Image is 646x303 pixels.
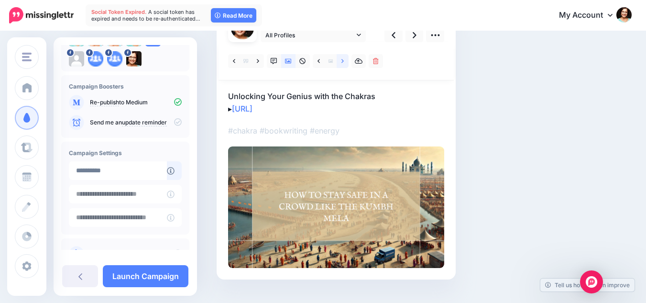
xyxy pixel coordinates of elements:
[22,53,32,61] img: menu.png
[228,90,444,115] p: Unlocking Your Genius with the Chakras ▸
[88,51,103,67] img: aDtjnaRy1nj-bsa139539.png
[261,28,366,42] a: All Profiles
[69,83,182,90] h4: Campaign Boosters
[107,51,122,67] img: aDtjnaRy1nj-bsa144547.png
[580,270,603,293] div: Open Intercom Messenger
[90,98,182,107] p: to Medium
[69,149,182,157] h4: Campaign Settings
[549,4,632,27] a: My Account
[265,30,354,40] span: All Profiles
[228,146,444,268] img: d487ebcf61a7aa7cbd0ab942c95deb35.jpg
[90,118,182,127] p: Send me an
[232,104,252,113] a: [URL]
[211,8,256,22] a: Read More
[122,119,167,126] a: update reminder
[90,99,119,106] a: Re-publish
[540,279,635,292] a: Tell us how we can improve
[91,9,147,15] span: Social Token Expired.
[9,7,74,23] img: Missinglettr
[228,124,444,137] p: #chakra #bookwriting #energy
[126,51,142,67] img: 292398412_452245243576278_8233206169648476787_n-bsa154163.jpg
[91,9,200,22] span: A social token has expired and needs to be re-authenticated…
[69,51,84,67] img: 143086968_2856368904622192_1959732218791162458_n-bsa139538.png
